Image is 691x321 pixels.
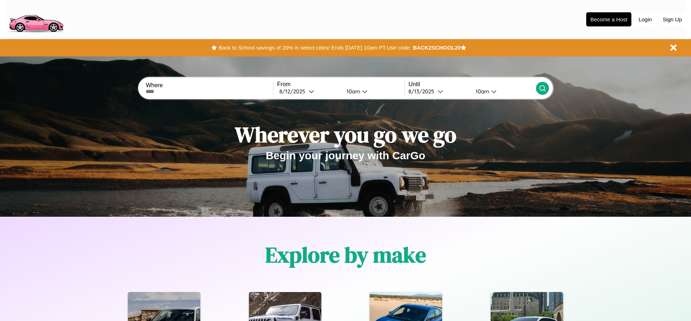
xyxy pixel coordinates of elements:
button: Sign Up [659,13,686,26]
button: Back to School savings of 20% in select cities! Ends [DATE] 10am PT.Use code: [217,43,413,53]
img: logo [5,4,66,34]
label: Until [408,81,536,88]
button: 10am [470,88,536,95]
button: 10am [341,88,404,95]
button: Become a Host [586,12,631,26]
h1: Explore by make [265,240,426,270]
button: Login [635,13,656,26]
label: From [277,81,404,88]
div: 8 / 12 / 2025 [279,88,309,95]
b: BACK2SCHOOL20 [413,45,461,51]
div: 10am [343,88,362,95]
button: 8/12/2025 [277,88,341,95]
div: 10am [472,88,491,95]
div: 8 / 13 / 2025 [408,88,438,95]
label: Where [146,82,273,89]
